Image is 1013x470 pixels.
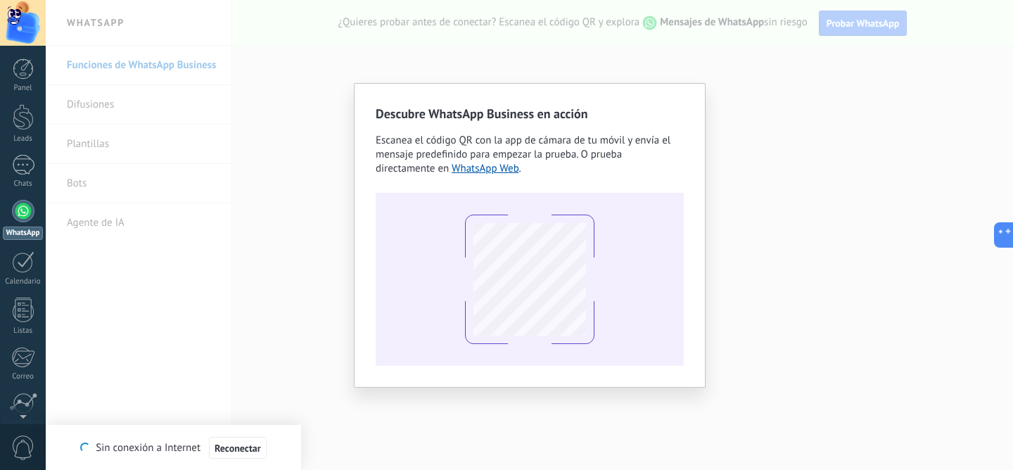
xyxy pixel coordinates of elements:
div: Chats [3,179,44,189]
div: Sin conexión a Internet [80,436,266,459]
h2: Descubre WhatsApp Business en acción [376,105,684,122]
div: . [376,134,684,176]
div: Leads [3,134,44,144]
span: Reconectar [215,443,261,453]
div: Calendario [3,277,44,286]
div: WhatsApp [3,227,43,240]
button: Reconectar [209,437,267,459]
div: Panel [3,84,44,93]
span: Escanea el código QR con la app de cámara de tu móvil y envía el mensaje predefinido para empezar... [376,134,670,175]
a: WhatsApp Web [452,162,519,175]
div: Correo [3,372,44,381]
div: Listas [3,326,44,336]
